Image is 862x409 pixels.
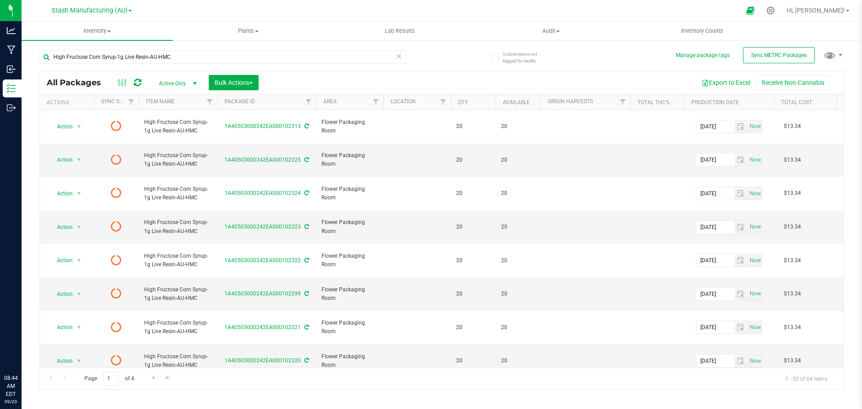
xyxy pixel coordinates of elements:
span: Pending Sync [111,254,122,267]
span: $13.34 [779,287,805,300]
a: 1A40503000242EA000102323 [224,224,301,230]
a: 1A40503000242EA000102324 [224,190,301,196]
span: Set Current date [748,120,763,133]
a: Total THC% [638,99,670,106]
div: Manage settings [765,6,776,15]
span: All Packages [47,78,110,88]
a: Package ID [224,98,255,105]
span: select [747,120,762,133]
span: 20 [501,122,535,131]
span: select [734,288,748,300]
span: Flower Packaging Room [321,118,378,135]
inline-svg: Outbound [7,103,16,112]
span: select [734,321,748,334]
span: select [74,254,85,267]
span: select [747,254,762,267]
span: Lab Results [373,27,427,35]
span: 20 [456,189,490,198]
span: select [747,321,762,334]
span: select [734,154,748,166]
a: Available [503,99,530,106]
a: 1A40503000242EA000102320 [224,357,301,364]
a: Sync Status [101,98,136,105]
span: 20 [501,189,535,198]
span: Set Current date [748,154,763,167]
span: 20 [456,156,490,164]
span: select [74,355,85,367]
span: 20 [501,256,535,265]
span: select [734,221,748,233]
span: Flower Packaging Room [321,286,378,303]
span: Bulk Actions [215,79,253,86]
a: Inventory Counts [627,22,778,40]
a: Qty [458,99,468,106]
span: Sync from Compliance System [303,157,309,163]
a: Production Date [691,99,739,106]
span: $13.34 [779,354,805,367]
span: Flower Packaging Room [321,185,378,202]
span: Set Current date [748,321,763,334]
span: High Fructose Corn Syrup-1g Live Resin-AU-HMC [144,286,212,303]
span: Action [49,187,73,200]
span: Sync from Compliance System [303,324,309,330]
a: Filter [301,94,316,110]
span: Sync from Compliance System [303,357,309,364]
span: $13.34 [779,254,805,267]
a: Audit [475,22,627,40]
span: Sync from Compliance System [303,224,309,230]
span: Sync from Compliance System [303,290,309,297]
p: 09/23 [4,398,18,405]
p: 08:44 AM EDT [4,374,18,398]
span: High Fructose Corn Syrup-1g Live Resin-AU-HMC [144,185,212,202]
span: Sync from Compliance System [303,123,309,129]
a: 1A40503000242EA000102299 [224,290,301,297]
span: select [74,321,85,334]
button: Manage package tags [676,52,730,59]
span: Pending Sync [111,120,122,132]
span: Action [49,154,73,166]
span: Set Current date [748,254,763,267]
span: High Fructose Corn Syrup-1g Live Resin-AU-HMC [144,319,212,336]
button: Sync METRC Packages [743,47,815,63]
a: Inventory [22,22,173,40]
span: Inventory Counts [669,27,735,35]
span: $13.34 [779,187,805,200]
span: 20 [501,356,535,365]
a: Area [323,98,337,105]
span: High Fructose Corn Syrup-1g Live Resin-AU-HMC [144,352,212,369]
div: Actions [47,99,90,106]
a: Go to the next page [147,372,160,384]
span: Pending Sync [111,321,122,334]
inline-svg: Manufacturing [7,45,16,54]
span: Set Current date [748,220,763,233]
a: Filter [616,94,630,110]
a: Item Name [146,98,175,105]
button: Receive Non-Cannabis [756,75,830,90]
span: Flower Packaging Room [321,151,378,168]
span: 20 [501,156,535,164]
span: select [74,120,85,133]
span: 20 [456,256,490,265]
a: Filter [202,94,217,110]
span: Action [49,355,73,367]
span: 20 [501,223,535,231]
span: select [734,120,748,133]
span: select [747,154,762,166]
iframe: Resource center [9,337,36,364]
span: $13.34 [779,120,805,133]
span: Plants [173,27,324,35]
span: select [747,355,762,367]
span: Include items not tagged for facility [503,51,548,64]
a: Filter [124,94,139,110]
span: select [74,221,85,233]
span: Audit [476,27,626,35]
span: select [747,187,762,200]
input: Search Package ID, Item Name, SKU, Lot or Part Number... [40,50,406,64]
span: 20 [456,223,490,231]
a: Filter [369,94,383,110]
span: select [734,355,748,367]
inline-svg: Inventory [7,84,16,93]
button: Bulk Actions [209,75,259,90]
span: Set Current date [748,287,763,300]
span: 20 [456,323,490,332]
